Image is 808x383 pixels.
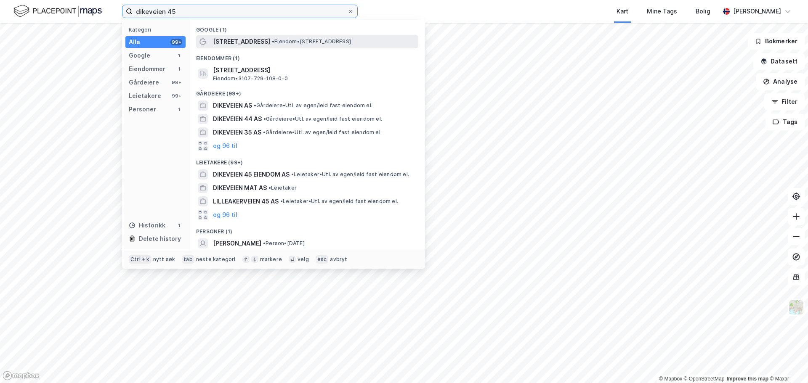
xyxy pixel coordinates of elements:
span: • [272,38,274,45]
span: [STREET_ADDRESS] [213,37,270,47]
span: • [291,171,294,177]
span: DIKEVEIEN 35 AS [213,127,261,137]
div: Leietakere (99+) [189,153,425,168]
div: Kart [617,6,628,16]
button: Filter [764,93,805,110]
span: • [280,198,283,204]
div: Google [129,50,150,61]
div: Eiendommer (1) [189,48,425,63]
span: [STREET_ADDRESS] [213,65,415,75]
div: Eiendommer [129,64,165,74]
div: Alle [129,37,140,47]
span: [PERSON_NAME] [213,238,261,248]
img: Z [788,299,804,315]
div: 99+ [170,79,182,86]
div: Historikk [129,220,165,230]
div: velg [298,256,309,263]
div: markere [260,256,282,263]
div: neste kategori [196,256,236,263]
div: Leietakere [129,91,161,101]
div: esc [316,255,329,264]
a: Mapbox [659,376,682,382]
div: Google (1) [189,20,425,35]
a: Mapbox homepage [3,371,40,380]
div: nytt søk [153,256,175,263]
div: Gårdeiere [129,77,159,87]
div: Ctrl + k [129,255,151,264]
span: DIKEVEIEN AS [213,100,252,111]
span: • [263,240,266,246]
span: Leietaker • Utl. av egen/leid fast eiendom el. [291,171,409,178]
span: Person • [DATE] [263,240,305,247]
a: Improve this map [727,376,768,382]
span: • [263,116,266,122]
div: 99+ [170,92,182,99]
div: 1 [175,106,182,113]
div: avbryt [330,256,347,263]
span: Gårdeiere • Utl. av egen/leid fast eiendom el. [254,102,372,109]
input: Søk på adresse, matrikkel, gårdeiere, leietakere eller personer [133,5,347,18]
span: DIKEVEIEN MAT AS [213,183,267,193]
span: DIKEVEIEN 45 EIENDOM AS [213,169,290,180]
div: Delete history [139,234,181,244]
div: Bolig [696,6,710,16]
button: Analyse [756,73,805,90]
div: Personer (1) [189,222,425,237]
iframe: Chat Widget [766,343,808,383]
button: Tags [765,114,805,130]
div: tab [182,255,194,264]
div: Gårdeiere (99+) [189,84,425,99]
span: Gårdeiere • Utl. av egen/leid fast eiendom el. [263,116,382,122]
div: Personer [129,104,156,114]
span: Leietaker [268,185,297,191]
button: Datasett [753,53,805,70]
button: og 96 til [213,141,237,151]
div: [PERSON_NAME] [733,6,781,16]
div: Kategori [129,26,186,33]
span: Eiendom • 3107-729-108-0-0 [213,75,288,82]
img: logo.f888ab2527a4732fd821a326f86c7f29.svg [13,4,102,18]
span: DIKEVEIEN 44 AS [213,114,262,124]
button: og 96 til [213,210,237,220]
div: 1 [175,66,182,72]
span: LILLEAKERVEIEN 45 AS [213,196,279,206]
span: • [268,185,271,191]
span: Gårdeiere • Utl. av egen/leid fast eiendom el. [263,129,382,136]
button: Bokmerker [748,33,805,50]
div: 99+ [170,39,182,45]
div: 1 [175,222,182,229]
span: • [254,102,256,108]
div: 1 [175,52,182,59]
span: Leietaker • Utl. av egen/leid fast eiendom el. [280,198,398,205]
span: Eiendom • [STREET_ADDRESS] [272,38,351,45]
span: • [263,129,266,135]
div: Mine Tags [647,6,677,16]
a: OpenStreetMap [684,376,725,382]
